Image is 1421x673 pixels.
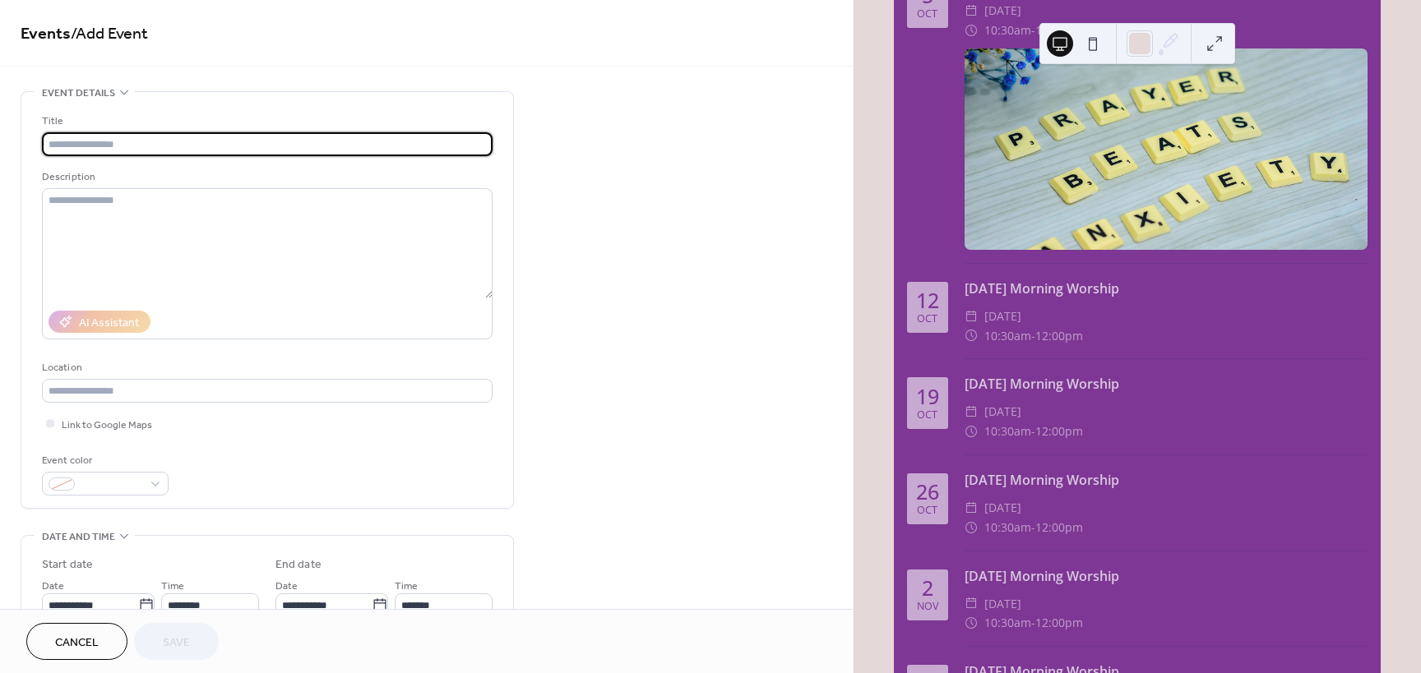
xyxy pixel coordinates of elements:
div: ​ [965,422,978,441]
span: - [1031,422,1035,441]
div: [DATE] Morning Worship [965,566,1368,586]
div: ​ [965,518,978,537]
a: Events [21,18,71,50]
div: Oct [917,314,937,325]
div: 2 [922,578,933,598]
div: Oct [917,410,937,421]
span: [DATE] [984,402,1021,422]
span: 12:00pm [1035,613,1083,633]
span: 10:30am [984,613,1031,633]
span: Event details [42,85,115,102]
span: 12:00pm [1035,21,1083,40]
div: [DATE] Morning Worship [965,279,1368,298]
span: - [1031,518,1035,537]
div: ​ [965,21,978,40]
span: - [1031,326,1035,346]
div: ​ [965,594,978,614]
span: [DATE] [984,594,1021,614]
div: 26 [916,482,939,502]
span: Time [395,578,418,595]
span: / Add Event [71,18,148,50]
span: 12:00pm [1035,518,1083,537]
div: ​ [965,1,978,21]
span: [DATE] [984,498,1021,518]
div: [DATE] Morning Worship [965,374,1368,394]
span: 12:00pm [1035,326,1083,346]
button: Cancel [26,623,127,660]
div: 12 [916,290,939,311]
span: Date and time [42,528,115,546]
div: 19 [916,386,939,407]
div: Oct [917,9,937,20]
span: 10:30am [984,326,1031,346]
div: [DATE] Morning Worship [965,470,1368,490]
span: [DATE] [984,1,1021,21]
div: ​ [965,613,978,633]
div: ​ [965,402,978,422]
div: End date [275,556,322,574]
span: 10:30am [984,21,1031,40]
span: Time [161,578,184,595]
div: ​ [965,326,978,346]
div: Oct [917,505,937,516]
span: Date [275,578,298,595]
span: 10:30am [984,518,1031,537]
div: Description [42,168,489,186]
span: - [1031,613,1035,633]
span: [DATE] [984,307,1021,326]
span: - [1031,21,1035,40]
span: Cancel [55,634,99,652]
div: Location [42,359,489,376]
span: Date [42,578,64,595]
span: 10:30am [984,422,1031,441]
span: Link to Google Maps [62,417,152,434]
div: Nov [917,602,938,612]
div: Title [42,113,489,130]
span: 12:00pm [1035,422,1083,441]
div: Start date [42,556,93,574]
div: Event color [42,452,165,469]
div: ​ [965,498,978,518]
div: ​ [965,307,978,326]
